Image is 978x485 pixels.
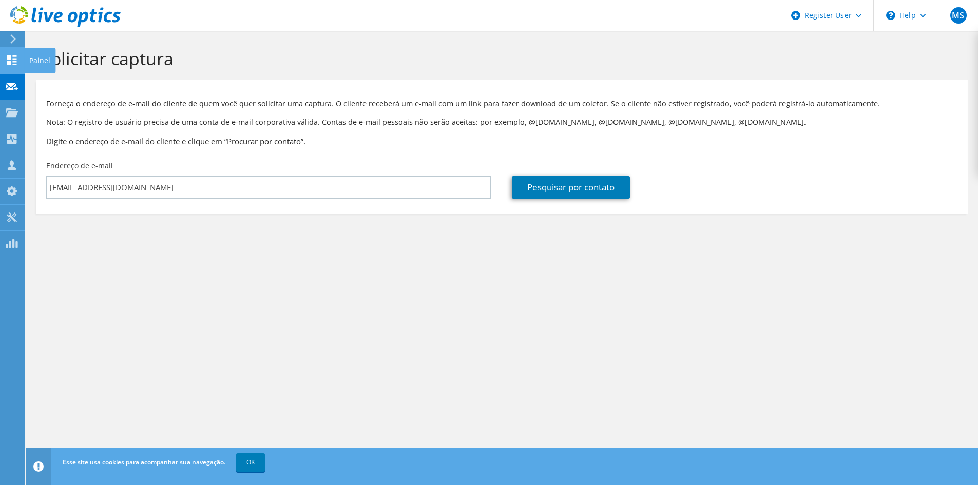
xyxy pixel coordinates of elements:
h3: Digite o endereço de e-mail do cliente e clique em “Procurar por contato”. [46,135,957,147]
span: Esse site usa cookies para acompanhar sua navegação. [63,458,225,467]
a: OK [236,453,265,472]
div: Painel [24,48,55,73]
a: Pesquisar por contato [512,176,630,199]
h1: Solicitar captura [41,48,957,69]
span: MS [950,7,967,24]
p: Forneça o endereço de e-mail do cliente de quem você quer solicitar uma captura. O cliente recebe... [46,98,957,109]
p: Nota: O registro de usuário precisa de uma conta de e-mail corporativa válida. Contas de e-mail p... [46,117,957,128]
label: Endereço de e-mail [46,161,113,171]
svg: \n [886,11,895,20]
